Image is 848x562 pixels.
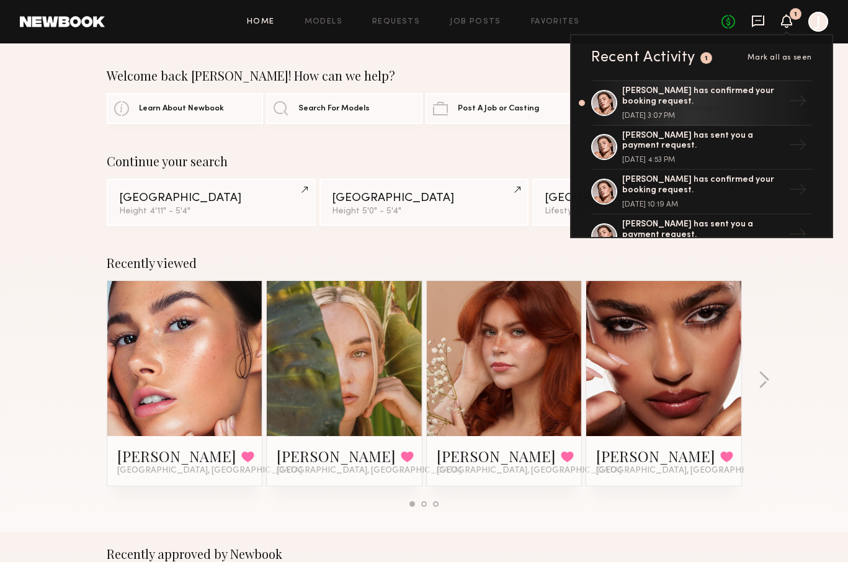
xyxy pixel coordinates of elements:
[107,256,742,270] div: Recently viewed
[532,179,741,226] a: [GEOGRAPHIC_DATA]Lifestyle category, Height up to 5'4"
[247,18,275,26] a: Home
[783,220,812,252] div: →
[266,93,422,124] a: Search For Models
[748,54,812,61] span: Mark all as seen
[591,215,812,259] a: [PERSON_NAME] has sent you a payment request.→
[622,201,783,208] div: [DATE] 10:19 AM
[277,446,396,466] a: [PERSON_NAME]
[107,93,263,124] a: Learn About Newbook
[622,112,783,120] div: [DATE] 3:07 PM
[545,192,729,204] div: [GEOGRAPHIC_DATA]
[372,18,420,26] a: Requests
[298,105,370,113] span: Search For Models
[107,179,316,226] a: [GEOGRAPHIC_DATA]Height 4'11" - 5'4"
[591,80,812,126] a: [PERSON_NAME] has confirmed your booking request.[DATE] 3:07 PM→
[545,207,729,216] div: Lifestyle category, Height up to 5'4"
[117,466,302,476] span: [GEOGRAPHIC_DATA], [GEOGRAPHIC_DATA]
[794,11,797,18] div: 1
[305,18,342,26] a: Models
[808,12,828,32] a: J
[107,68,742,83] div: Welcome back [PERSON_NAME]! How can we help?
[622,220,783,241] div: [PERSON_NAME] has sent you a payment request.
[622,131,783,152] div: [PERSON_NAME] has sent you a payment request.
[450,18,501,26] a: Job Posts
[596,466,781,476] span: [GEOGRAPHIC_DATA], [GEOGRAPHIC_DATA]
[783,87,812,119] div: →
[277,466,462,476] span: [GEOGRAPHIC_DATA], [GEOGRAPHIC_DATA]
[426,93,582,124] a: Post A Job or Casting
[622,156,783,164] div: [DATE] 4:53 PM
[591,126,812,171] a: [PERSON_NAME] has sent you a payment request.[DATE] 4:53 PM→
[332,192,516,204] div: [GEOGRAPHIC_DATA]
[531,18,580,26] a: Favorites
[591,170,812,215] a: [PERSON_NAME] has confirmed your booking request.[DATE] 10:19 AM→
[596,446,715,466] a: [PERSON_NAME]
[622,86,783,107] div: [PERSON_NAME] has confirmed your booking request.
[437,466,622,476] span: [GEOGRAPHIC_DATA], [GEOGRAPHIC_DATA]
[119,207,303,216] div: Height 4'11" - 5'4"
[437,446,556,466] a: [PERSON_NAME]
[119,192,303,204] div: [GEOGRAPHIC_DATA]
[783,176,812,208] div: →
[458,105,539,113] span: Post A Job or Casting
[591,50,695,65] div: Recent Activity
[705,55,708,62] div: 1
[332,207,516,216] div: Height 5'0" - 5'4"
[319,179,529,226] a: [GEOGRAPHIC_DATA]Height 5'0" - 5'4"
[622,175,783,196] div: [PERSON_NAME] has confirmed your booking request.
[107,154,742,169] div: Continue your search
[117,446,236,466] a: [PERSON_NAME]
[107,546,742,561] div: Recently approved by Newbook
[139,105,224,113] span: Learn About Newbook
[783,131,812,163] div: →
